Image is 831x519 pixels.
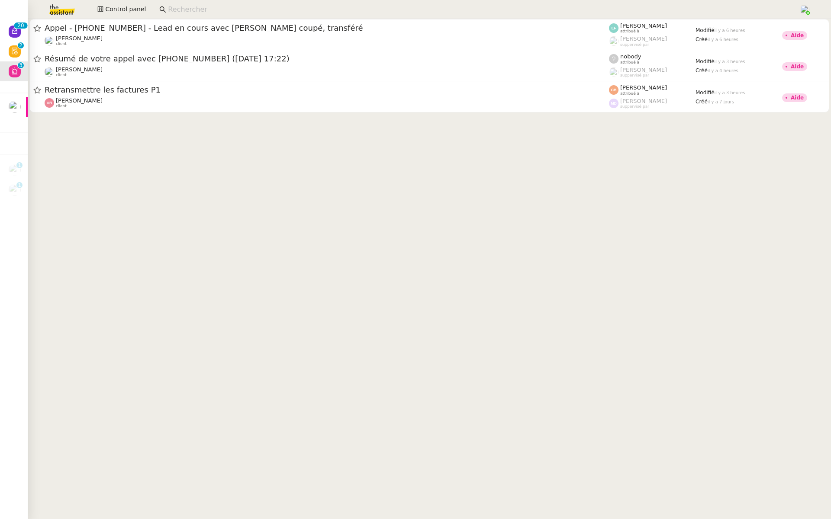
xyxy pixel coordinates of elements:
span: [PERSON_NAME] [56,35,103,42]
span: client [56,104,67,109]
span: Modifié [696,58,715,64]
span: attribué à [620,29,639,34]
p: 0 [21,22,24,30]
span: Retransmettre les factures P1 [45,86,609,94]
app-user-detailed-label: client [45,66,609,77]
app-user-detailed-label: client [45,35,609,46]
span: il y a 6 heures [708,37,738,42]
span: Résumé de votre appel avec [PHONE_NUMBER] ([DATE] 17:22) [45,55,609,63]
img: users%2FUWPTPKITw0gpiMilXqRXG5g9gXH3%2Favatar%2F405ab820-17f5-49fd-8f81-080694535f4d [9,184,21,196]
span: suppervisé par [620,42,649,47]
span: [PERSON_NAME] [620,35,667,42]
p: 1 [18,182,21,190]
span: [PERSON_NAME] [620,22,667,29]
span: Appel - [PHONE_NUMBER] - Lead en cours avec [PERSON_NAME] coupé, transféré [45,24,609,32]
nz-badge-sup: 20 [14,22,27,29]
input: Rechercher [168,4,790,16]
img: users%2FaellJyylmXSg4jqeVbanehhyYJm1%2Favatar%2Fprofile-pic%20(4).png [800,5,809,14]
span: attribué à [620,60,639,65]
nz-badge-sup: 3 [18,62,24,68]
span: client [56,42,67,46]
span: [PERSON_NAME] [620,98,667,104]
img: svg [609,23,618,33]
span: Modifié [696,27,715,33]
span: nobody [620,53,641,60]
img: svg [45,98,54,108]
span: [PERSON_NAME] [620,84,667,91]
span: il y a 4 heures [708,68,738,73]
span: Modifié [696,90,715,96]
app-user-label: attribué à [609,22,696,34]
span: Control panel [105,4,146,14]
span: suppervisé par [620,73,649,78]
span: [PERSON_NAME] [56,97,103,104]
div: Aide [791,33,804,38]
img: users%2FRcIDm4Xn1TPHYwgLThSv8RQYtaM2%2Favatar%2F95761f7a-40c3-4bb5-878d-fe785e6f95b2 [45,67,54,77]
p: 3 [19,62,23,70]
p: 1 [18,162,21,170]
app-user-label: suppervisé par [609,67,696,78]
p: 2 [19,42,23,50]
nz-badge-sup: 1 [16,162,23,168]
img: users%2Fo4K84Ijfr6OOM0fa5Hz4riIOf4g2%2Favatar%2FChatGPT%20Image%201%20aou%CC%82t%202025%2C%2010_2... [9,164,21,176]
img: users%2FRcIDm4Xn1TPHYwgLThSv8RQYtaM2%2Favatar%2F95761f7a-40c3-4bb5-878d-fe785e6f95b2 [45,36,54,45]
span: [PERSON_NAME] [56,66,103,73]
img: users%2FyQfMwtYgTqhRP2YHWHmG2s2LYaD3%2Favatar%2Fprofile-pic.png [609,36,618,46]
nz-badge-sup: 2 [18,42,24,48]
app-user-detailed-label: client [45,97,609,109]
span: suppervisé par [620,104,649,109]
span: il y a 7 jours [708,99,734,104]
p: 2 [17,22,21,30]
button: Control panel [92,3,151,16]
span: [PERSON_NAME] [620,67,667,73]
span: il y a 3 heures [715,90,745,95]
img: users%2FyQfMwtYgTqhRP2YHWHmG2s2LYaD3%2Favatar%2Fprofile-pic.png [609,67,618,77]
span: client [56,73,67,77]
img: svg [609,85,618,95]
span: attribué à [620,91,639,96]
span: Créé [696,36,708,42]
img: users%2FpftfpH3HWzRMeZpe6E7kXDgO5SJ3%2Favatar%2Fa3cc7090-f8ed-4df9-82e0-3c63ac65f9dd [9,101,21,113]
span: il y a 6 heures [715,28,745,33]
app-user-label: attribué à [609,84,696,96]
span: Créé [696,67,708,74]
app-user-label: suppervisé par [609,35,696,47]
div: Aide [791,64,804,69]
span: Créé [696,99,708,105]
app-user-label: attribué à [609,53,696,64]
div: Aide [791,95,804,100]
app-user-label: suppervisé par [609,98,696,109]
nz-badge-sup: 1 [16,182,23,188]
span: il y a 3 heures [715,59,745,64]
img: svg [609,99,618,108]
